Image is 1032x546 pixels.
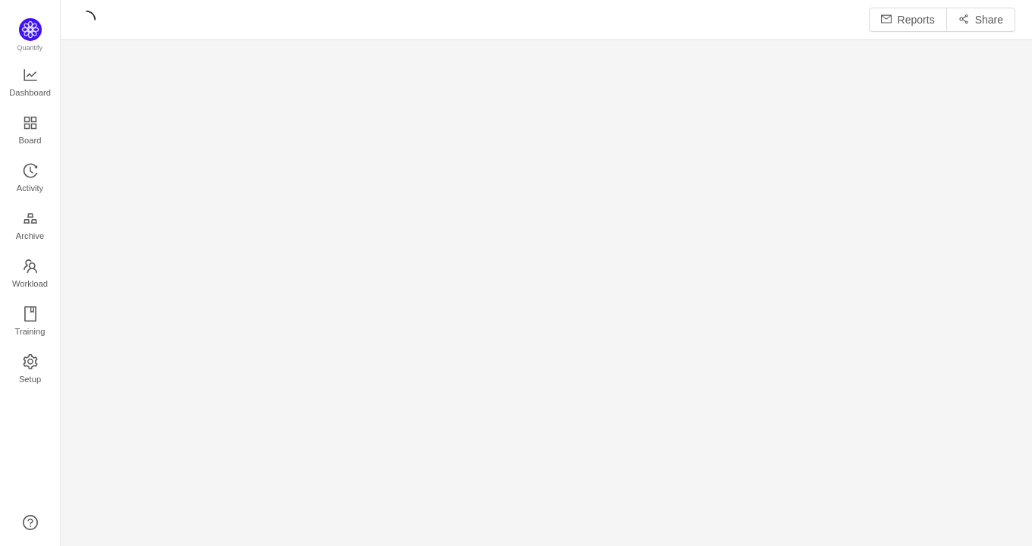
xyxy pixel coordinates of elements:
[23,212,38,242] a: Archive
[17,173,43,203] span: Activity
[16,221,44,251] span: Archive
[23,164,38,194] a: Activity
[23,116,38,146] a: Board
[23,115,38,130] i: icon: appstore
[19,125,42,155] span: Board
[19,18,42,41] img: Quantify
[946,8,1015,32] button: icon: share-altShare
[23,259,38,274] i: icon: team
[19,364,41,394] span: Setup
[12,268,48,299] span: Workload
[9,77,51,108] span: Dashboard
[23,163,38,178] i: icon: history
[77,11,96,29] i: icon: loading
[14,316,45,347] span: Training
[23,355,38,385] a: Setup
[23,259,38,290] a: Workload
[23,515,38,530] a: icon: question-circle
[23,306,38,322] i: icon: book
[17,44,43,52] span: Quantify
[23,354,38,369] i: icon: setting
[869,8,947,32] button: icon: mailReports
[23,68,38,99] a: Dashboard
[23,307,38,337] a: Training
[23,211,38,226] i: icon: gold
[23,67,38,83] i: icon: line-chart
